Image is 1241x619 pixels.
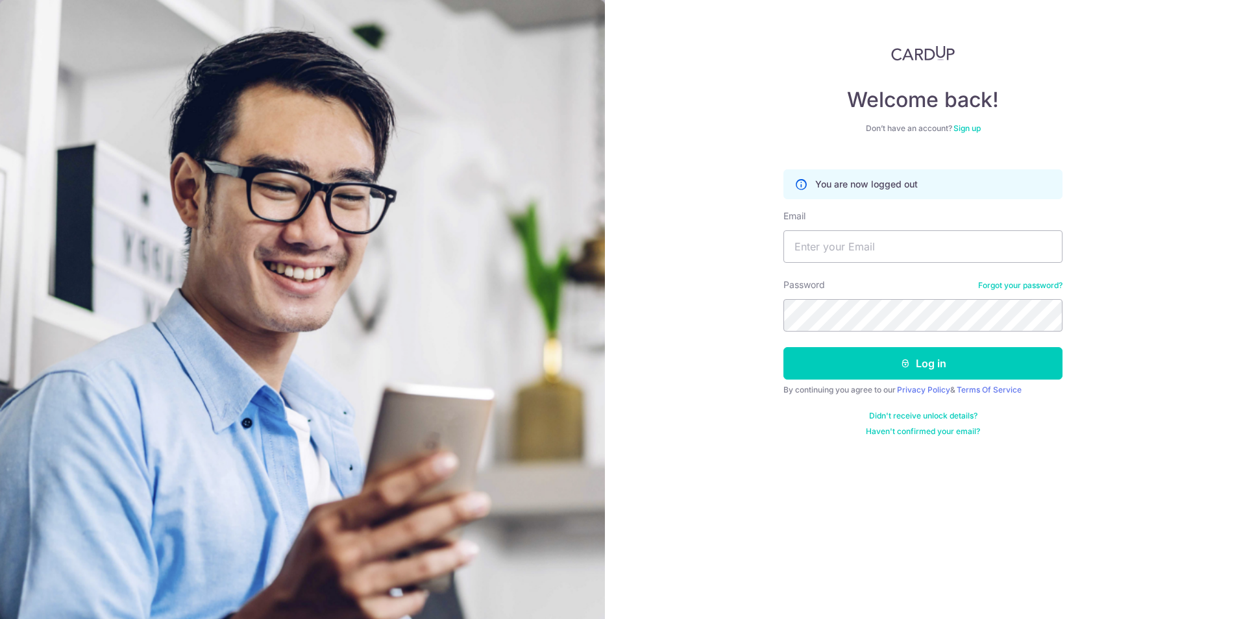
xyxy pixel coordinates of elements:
label: Password [783,278,825,291]
div: By continuing you agree to our & [783,385,1063,395]
label: Email [783,210,805,223]
a: Didn't receive unlock details? [869,411,977,421]
a: Forgot your password? [978,280,1063,291]
input: Enter your Email [783,230,1063,263]
a: Haven't confirmed your email? [866,426,980,437]
img: CardUp Logo [891,45,955,61]
a: Terms Of Service [957,385,1022,394]
button: Log in [783,347,1063,380]
a: Sign up [953,123,981,133]
a: Privacy Policy [897,385,950,394]
h4: Welcome back! [783,87,1063,113]
div: Don’t have an account? [783,123,1063,134]
p: You are now logged out [815,178,918,191]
